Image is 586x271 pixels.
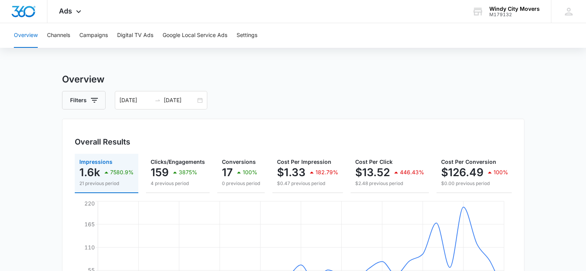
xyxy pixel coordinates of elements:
span: Clicks/Engagements [151,158,205,165]
tspan: 165 [84,221,95,227]
p: 100% [494,170,508,175]
p: 446.43% [400,170,424,175]
p: 3875% [179,170,197,175]
span: Impressions [79,158,112,165]
input: Start date [119,96,151,104]
p: 100% [243,170,257,175]
span: Conversions [222,158,256,165]
tspan: 220 [84,200,95,206]
p: 17 [222,166,233,178]
button: Filters [62,91,106,109]
button: Campaigns [79,23,108,48]
div: account name [489,6,540,12]
p: $126.49 [441,166,484,178]
p: $0.47 previous period [277,180,338,187]
span: Cost Per Impression [277,158,331,165]
p: 4 previous period [151,180,205,187]
p: 21 previous period [79,180,134,187]
p: $13.52 [355,166,390,178]
p: 7580.9% [110,170,134,175]
button: Digital TV Ads [117,23,153,48]
p: 1.6k [79,166,100,178]
span: Cost Per Click [355,158,393,165]
p: 159 [151,166,169,178]
div: account id [489,12,540,17]
span: Cost Per Conversion [441,158,496,165]
p: $2.48 previous period [355,180,424,187]
p: 182.79% [316,170,338,175]
input: End date [164,96,196,104]
h3: Overview [62,72,524,86]
p: 0 previous period [222,180,260,187]
p: $1.33 [277,166,306,178]
span: swap-right [154,97,161,103]
button: Overview [14,23,38,48]
span: to [154,97,161,103]
button: Channels [47,23,70,48]
tspan: 110 [84,244,95,250]
button: Settings [237,23,257,48]
span: Ads [59,7,72,15]
h3: Overall Results [75,136,130,148]
button: Google Local Service Ads [163,23,227,48]
p: $0.00 previous period [441,180,508,187]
